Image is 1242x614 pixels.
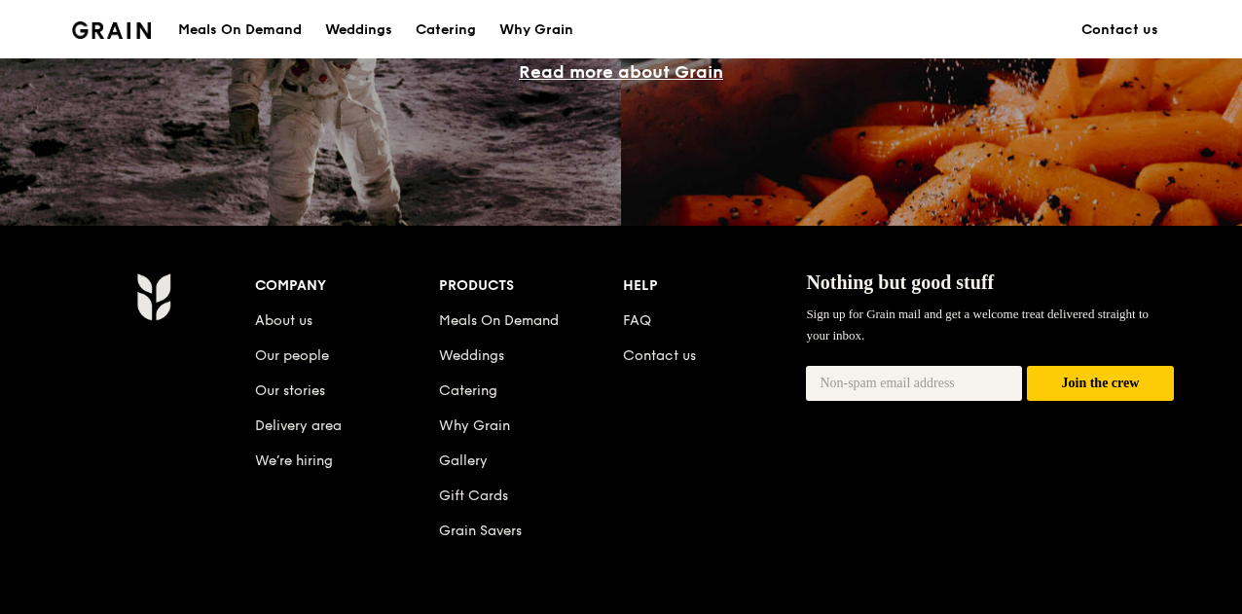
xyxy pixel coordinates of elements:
[178,1,302,59] div: Meals On Demand
[1070,1,1170,59] a: Contact us
[416,1,476,59] div: Catering
[404,1,488,59] a: Catering
[255,382,325,399] a: Our stories
[72,21,151,39] img: Grain
[623,312,651,329] a: FAQ
[313,1,404,59] a: Weddings
[255,452,333,469] a: We’re hiring
[255,312,312,329] a: About us
[806,366,1022,401] input: Non-spam email address
[439,488,508,504] a: Gift Cards
[806,307,1149,343] span: Sign up for Grain mail and get a welcome treat delivered straight to your inbox.
[136,272,170,321] img: Grain
[439,523,522,539] a: Grain Savers
[623,347,696,364] a: Contact us
[1027,366,1174,402] button: Join the crew
[255,417,342,434] a: Delivery area
[806,271,994,293] span: Nothing but good stuff
[439,347,504,364] a: Weddings
[255,347,329,364] a: Our people
[439,452,488,469] a: Gallery
[519,61,723,83] a: Read more about Grain
[325,1,392,59] div: Weddings
[255,272,439,300] div: Company
[439,312,559,329] a: Meals On Demand
[488,1,585,59] a: Why Grain
[439,272,623,300] div: Products
[623,272,807,300] div: Help
[439,382,497,399] a: Catering
[439,417,510,434] a: Why Grain
[499,1,573,59] div: Why Grain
